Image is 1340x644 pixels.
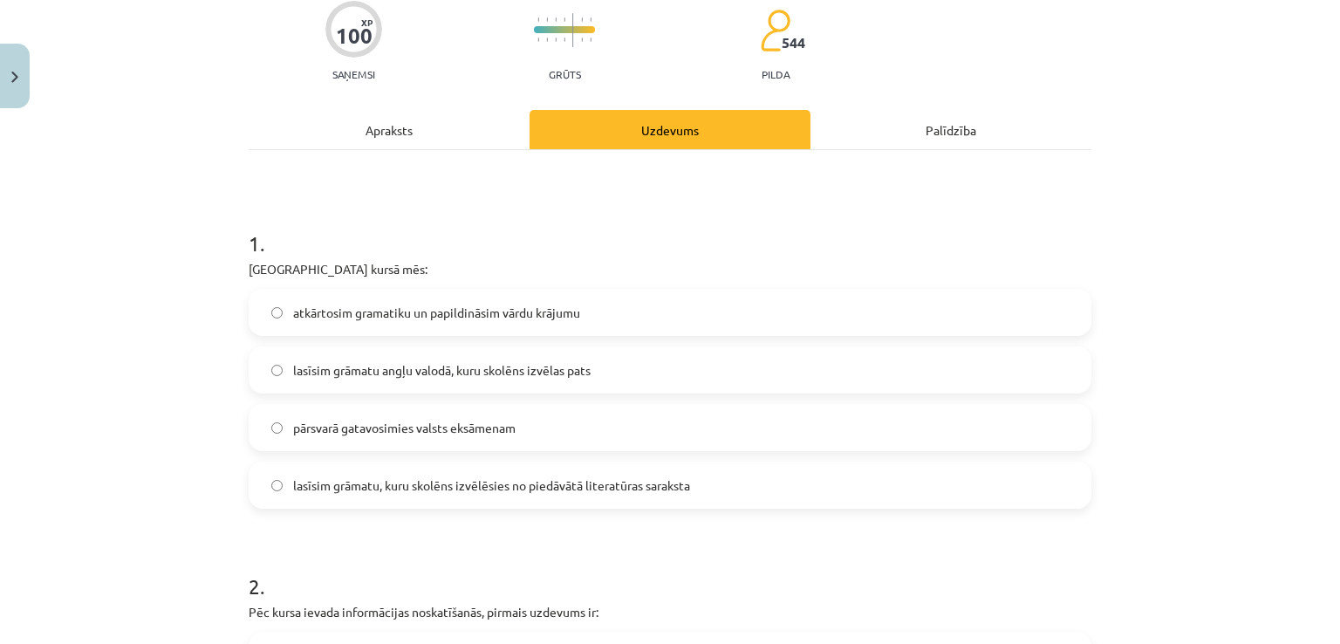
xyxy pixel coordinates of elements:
[810,110,1091,149] div: Palīdzība
[581,17,583,22] img: icon-short-line-57e1e144782c952c97e751825c79c345078a6d821885a25fce030b3d8c18986b.svg
[590,38,591,42] img: icon-short-line-57e1e144782c952c97e751825c79c345078a6d821885a25fce030b3d8c18986b.svg
[325,68,382,80] p: Saņemsi
[564,17,565,22] img: icon-short-line-57e1e144782c952c97e751825c79c345078a6d821885a25fce030b3d8c18986b.svg
[361,17,373,27] span: XP
[572,13,574,47] img: icon-long-line-d9ea69661e0d244f92f715978eff75569469978d946b2353a9bb055b3ed8787d.svg
[249,201,1091,255] h1: 1 .
[271,422,283,434] input: pārsvarā gatavosimies valsts eksāmenam
[249,603,1091,621] p: Pēc kursa ievada informācijas noskatīšanās, pirmais uzdevums ir:
[546,17,548,22] img: icon-short-line-57e1e144782c952c97e751825c79c345078a6d821885a25fce030b3d8c18986b.svg
[549,68,581,80] p: Grūts
[581,38,583,42] img: icon-short-line-57e1e144782c952c97e751825c79c345078a6d821885a25fce030b3d8c18986b.svg
[249,544,1091,598] h1: 2 .
[564,38,565,42] img: icon-short-line-57e1e144782c952c97e751825c79c345078a6d821885a25fce030b3d8c18986b.svg
[782,35,805,51] span: 544
[293,304,580,322] span: atkārtosim gramatiku un papildināsim vārdu krājumu
[293,361,591,380] span: lasīsim grāmatu angļu valodā, kuru skolēns izvēlas pats
[249,260,1091,278] p: [GEOGRAPHIC_DATA] kursā mēs:
[590,17,591,22] img: icon-short-line-57e1e144782c952c97e751825c79c345078a6d821885a25fce030b3d8c18986b.svg
[760,9,790,52] img: students-c634bb4e5e11cddfef0936a35e636f08e4e9abd3cc4e673bd6f9a4125e45ecb1.svg
[537,38,539,42] img: icon-short-line-57e1e144782c952c97e751825c79c345078a6d821885a25fce030b3d8c18986b.svg
[11,72,18,83] img: icon-close-lesson-0947bae3869378f0d4975bcd49f059093ad1ed9edebbc8119c70593378902aed.svg
[249,110,530,149] div: Apraksts
[293,419,516,437] span: pārsvarā gatavosimies valsts eksāmenam
[271,307,283,319] input: atkārtosim gramatiku un papildināsim vārdu krājumu
[555,17,557,22] img: icon-short-line-57e1e144782c952c97e751825c79c345078a6d821885a25fce030b3d8c18986b.svg
[762,68,790,80] p: pilda
[336,24,373,48] div: 100
[271,480,283,491] input: lasīsim grāmatu, kuru skolēns izvēlēsies no piedāvātā literatūras saraksta
[537,17,539,22] img: icon-short-line-57e1e144782c952c97e751825c79c345078a6d821885a25fce030b3d8c18986b.svg
[555,38,557,42] img: icon-short-line-57e1e144782c952c97e751825c79c345078a6d821885a25fce030b3d8c18986b.svg
[271,365,283,376] input: lasīsim grāmatu angļu valodā, kuru skolēns izvēlas pats
[530,110,810,149] div: Uzdevums
[293,476,690,495] span: lasīsim grāmatu, kuru skolēns izvēlēsies no piedāvātā literatūras saraksta
[546,38,548,42] img: icon-short-line-57e1e144782c952c97e751825c79c345078a6d821885a25fce030b3d8c18986b.svg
